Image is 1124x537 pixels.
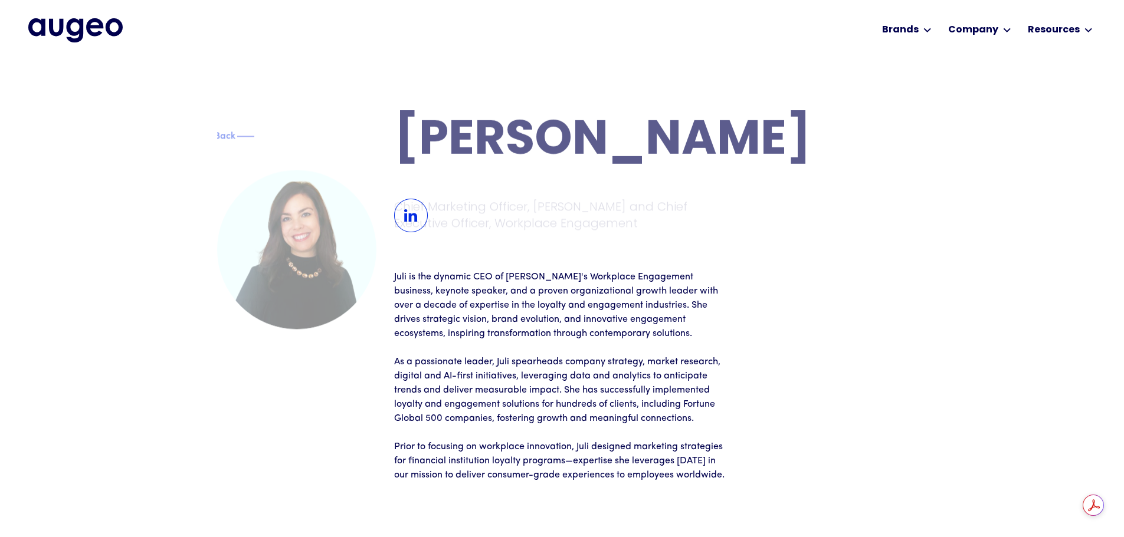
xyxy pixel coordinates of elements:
div: Resources [1028,23,1080,37]
p: ‍ [394,341,730,355]
h1: [PERSON_NAME] [394,118,907,166]
div: Company [948,23,998,37]
p: As a passionate leader, Juli spearheads company strategy, market research, digital and AI-first i... [394,355,730,426]
div: Back [214,127,235,141]
img: Augeo's full logo in midnight blue. [28,18,123,42]
p: Juli is the dynamic CEO of [PERSON_NAME]'s Workplace Engagement business, keynote speaker, and a ... [394,270,730,341]
a: home [28,18,123,42]
div: Chief Marketing Officer, [PERSON_NAME] and Chief Executive Officer, Workplace Engagement [394,198,734,231]
img: Blue decorative line [237,129,254,143]
p: Prior to focusing on workplace innovation, Juli designed marketing strategies for financial insti... [394,440,730,482]
a: Blue text arrowBackBlue decorative line [217,130,267,142]
div: Brands [882,23,919,37]
p: ‍ [394,426,730,440]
